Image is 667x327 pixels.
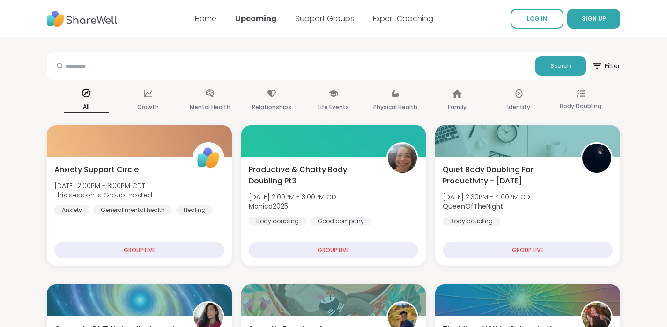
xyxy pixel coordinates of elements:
div: General mental health [93,205,172,215]
div: GROUP LIVE [249,242,419,258]
div: Body doubling [443,217,500,226]
span: [DATE] 2:00PM - 3:00PM CDT [54,181,152,190]
p: Mental Health [190,102,230,113]
div: GROUP LIVE [54,242,224,258]
p: Physical Health [373,102,417,113]
a: Expert Coaching [373,13,433,24]
a: LOG IN [511,9,563,29]
span: LOG IN [527,15,547,22]
div: GROUP LIVE [443,242,613,258]
img: Monica2025 [388,144,417,173]
span: Anxiety Support Circle [54,164,139,175]
span: This session is Group-hosted [54,190,152,200]
p: Life Events [318,102,349,113]
span: SIGN UP [582,15,606,22]
span: [DATE] 2:30PM - 4:00PM CDT [443,192,534,202]
span: Productive & Chatty Body Doubling Pt3 [249,164,377,187]
p: Body Doubling [560,101,601,112]
button: Filter [592,52,620,80]
p: Growth [137,102,159,113]
a: Home [195,13,216,24]
p: All [64,101,109,113]
a: Upcoming [235,13,277,24]
img: QueenOfTheNight [582,144,611,173]
b: Monica2025 [249,202,288,211]
button: SIGN UP [567,9,620,29]
p: Relationships [252,102,291,113]
p: Family [448,102,467,113]
div: Good company [310,217,371,226]
a: Support Groups [296,13,354,24]
span: Quiet Body Doubling For Productivity - [DATE] [443,164,571,187]
b: QueenOfTheNight [443,202,503,211]
img: ShareWell [194,144,223,173]
p: Identity [507,102,530,113]
span: [DATE] 2:00PM - 3:00PM CDT [249,192,340,202]
button: Search [535,56,586,76]
div: Body doubling [249,217,306,226]
div: Anxiety [54,205,89,215]
div: Healing [176,205,213,215]
img: ShareWell Nav Logo [47,6,117,32]
span: Search [550,62,571,70]
span: Filter [592,55,620,77]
